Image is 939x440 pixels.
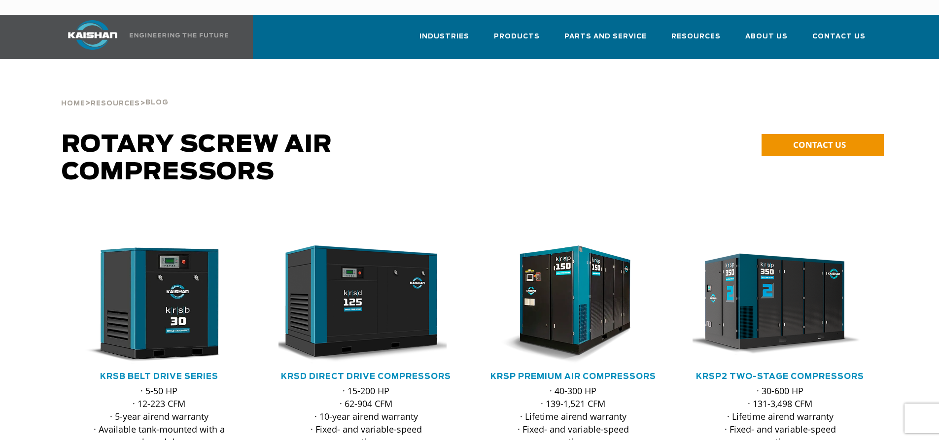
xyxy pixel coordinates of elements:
[56,15,230,59] a: Kaishan USA
[91,99,140,107] a: Resources
[419,24,469,57] a: Industries
[812,24,866,57] a: Contact Us
[145,100,169,106] span: Blog
[486,245,661,364] div: krsp150
[745,31,788,42] span: About Us
[61,99,85,107] a: Home
[685,245,861,364] img: krsp350
[281,372,451,380] a: KRSD Direct Drive Compressors
[56,20,130,50] img: kaishan logo
[812,31,866,42] span: Contact Us
[64,245,240,364] img: krsb30
[71,245,247,364] div: krsb30
[91,101,140,107] span: Resources
[478,245,654,364] img: krsp150
[745,24,788,57] a: About Us
[762,134,884,156] a: CONTACT US
[130,33,228,37] img: Engineering the future
[100,372,218,380] a: KRSB Belt Drive Series
[671,24,721,57] a: Resources
[494,24,540,57] a: Products
[490,372,656,380] a: KRSP Premium Air Compressors
[61,101,85,107] span: Home
[62,133,332,184] span: Rotary Screw Air Compressors
[793,139,846,150] span: CONTACT US
[419,31,469,42] span: Industries
[696,372,864,380] a: KRSP2 Two-Stage Compressors
[564,31,647,42] span: Parts and Service
[671,31,721,42] span: Resources
[564,24,647,57] a: Parts and Service
[278,245,454,364] div: krsd125
[271,245,447,364] img: krsd125
[494,31,540,42] span: Products
[693,245,868,364] div: krsp350
[61,74,169,111] div: > >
